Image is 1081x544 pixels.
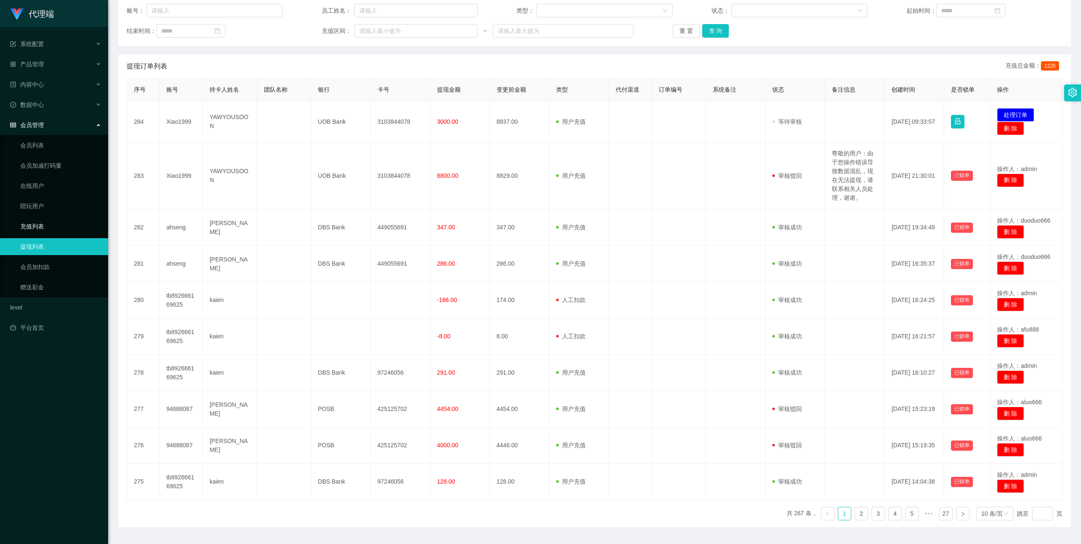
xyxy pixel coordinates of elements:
[10,319,101,336] a: 图标: dashboard平台首页
[371,209,430,246] td: 449055691
[490,464,549,500] td: 128.00
[29,0,54,27] h1: 代理端
[951,86,975,93] span: 是否锁单
[556,224,586,231] span: 用户充值
[311,101,371,142] td: UOB Bank
[857,8,862,14] i: 图标: down
[885,209,944,246] td: [DATE] 19:34:49
[127,61,167,71] span: 提现订单列表
[885,282,944,318] td: [DATE] 16:24:25
[821,507,834,520] li: 上一页
[478,27,493,35] span: ~
[215,28,220,34] i: 图标: calendar
[772,333,802,340] span: 审核成功
[493,24,633,38] input: 请输入最大值为
[437,118,459,125] span: 3000.00
[997,435,1042,442] span: 操作人：aluo666
[889,507,902,520] a: 4
[311,355,371,391] td: DBS Bank
[772,118,802,125] span: 等待审核
[311,246,371,282] td: DBS Bank
[787,507,818,520] li: 共 267 条，
[437,442,459,449] span: 4000.00
[490,209,549,246] td: 347.00
[951,441,973,451] button: 已锁单
[997,443,1024,457] button: 删 除
[10,61,44,68] span: 产品管理
[825,142,885,209] td: 尊敬的用户：由于您操作错误导致数据混乱，现在无法提现，请联系相关人员处理，谢谢。
[951,223,973,233] button: 已锁单
[951,259,973,269] button: 已锁单
[10,101,44,108] span: 数据中心
[556,333,586,340] span: 人工扣款
[264,86,288,93] span: 团队名称
[160,355,203,391] td: tb892666169625
[997,399,1042,405] span: 操作人：aluo666
[556,405,586,412] span: 用户充值
[437,260,455,267] span: 286.00
[437,369,455,376] span: 291.00
[772,442,802,449] span: 审核驳回
[556,86,568,93] span: 类型
[203,101,257,142] td: YAWYOUSOON
[166,86,178,93] span: 账号
[160,318,203,355] td: tb892666169625
[772,260,802,267] span: 审核成功
[20,238,101,255] a: 提现列表
[10,82,16,87] i: 图标: profile
[997,326,1039,333] span: 操作人：afu888
[127,209,160,246] td: 282
[885,427,944,464] td: [DATE] 15:19:35
[997,217,1050,224] span: 操作人：duoduo666
[997,298,1024,311] button: 删 除
[20,258,101,275] a: 会员加扣款
[203,142,257,209] td: YAWYOUSOON
[885,464,944,500] td: [DATE] 14:04:38
[311,209,371,246] td: DBS Bank
[127,282,160,318] td: 280
[772,172,802,179] span: 审核驳回
[997,407,1024,420] button: 删 除
[10,122,44,128] span: 会员管理
[127,6,147,15] span: 账号：
[322,27,355,35] span: 充值区间：
[209,86,239,93] span: 持卡人姓名
[318,86,330,93] span: 银行
[885,355,944,391] td: [DATE] 16:10:27
[1005,61,1062,71] div: 充值总金额：
[772,478,802,485] span: 审核成功
[712,6,731,15] span: 状态：
[1041,61,1059,71] span: 1226
[203,209,257,246] td: [PERSON_NAME]
[556,172,586,179] span: 用户充值
[997,290,1037,296] span: 操作人：admin
[10,81,44,88] span: 内容中心
[20,218,101,235] a: 充值列表
[490,355,549,391] td: 291.00
[772,86,784,93] span: 状态
[203,464,257,500] td: kaien
[203,391,257,427] td: [PERSON_NAME]
[490,246,549,282] td: 286.00
[940,507,952,520] a: 27
[437,296,457,303] span: -166.00
[885,101,944,142] td: [DATE] 09:33:57
[951,404,973,414] button: 已锁单
[160,101,203,142] td: Xiao1999
[997,370,1024,384] button: 删 除
[160,209,203,246] td: ahseng
[490,101,549,142] td: 8837.00
[956,507,970,520] li: 下一页
[20,137,101,154] a: 会员列表
[825,511,830,517] i: 图标: left
[556,369,586,376] span: 用户充值
[10,8,24,20] img: logo.9652507e.png
[437,224,455,231] span: 347.00
[997,174,1024,187] button: 删 除
[855,507,868,520] a: 2
[497,86,526,93] span: 变更前金额
[127,142,160,209] td: 283
[160,391,203,427] td: 94688087
[951,295,973,305] button: 已锁单
[203,282,257,318] td: kaien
